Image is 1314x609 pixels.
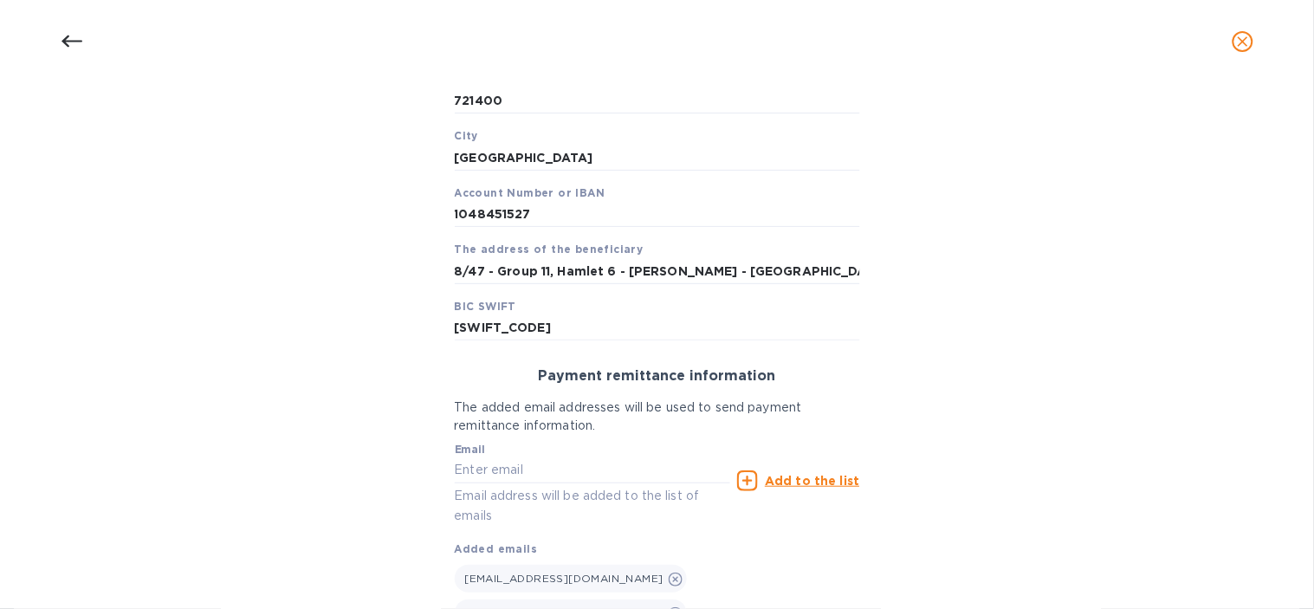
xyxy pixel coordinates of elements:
[455,300,517,313] b: BIC SWIFT
[455,88,860,114] input: Postal code
[455,129,479,142] b: City
[455,445,485,456] label: Email
[465,572,663,585] span: [EMAIL_ADDRESS][DOMAIN_NAME]
[455,315,860,341] input: BIC SWIFT
[455,73,527,86] b: Postal code
[455,258,860,284] input: The address of the beneficiary
[1222,21,1264,62] button: close
[765,474,859,488] u: Add to the list
[455,398,860,435] p: The added email addresses will be used to send payment remittance information.
[455,186,605,199] b: Account Number or IBAN
[455,202,860,228] input: Account Number or IBAN
[455,542,538,555] b: Added emails
[455,486,731,526] p: Email address will be added to the list of emails
[455,457,731,483] input: Enter email
[455,145,860,171] input: City
[455,565,687,593] div: [EMAIL_ADDRESS][DOMAIN_NAME]
[455,243,644,256] b: The address of the beneficiary
[455,368,860,385] h3: Payment remittance information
